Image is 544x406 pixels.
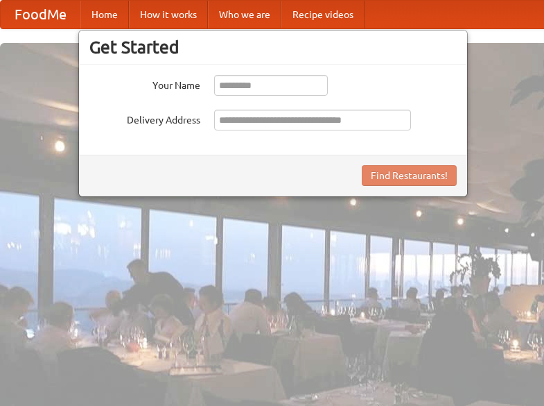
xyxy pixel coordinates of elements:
[89,110,200,127] label: Delivery Address
[89,37,457,58] h3: Get Started
[208,1,281,28] a: Who we are
[80,1,129,28] a: Home
[281,1,365,28] a: Recipe videos
[129,1,208,28] a: How it works
[89,75,200,92] label: Your Name
[1,1,80,28] a: FoodMe
[362,165,457,186] button: Find Restaurants!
